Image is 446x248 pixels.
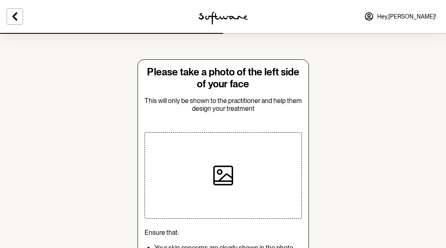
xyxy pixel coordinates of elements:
p: This will only be shown to the practitioner and help them design your treatment [145,97,302,112]
img: software logo [198,12,248,25]
a: Hey,[PERSON_NAME]! [359,7,441,26]
span: Hey, [PERSON_NAME] ! [377,13,436,20]
p: Ensure that: [145,229,302,236]
h1: Please take a photo of the left side of your face [145,66,302,90]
